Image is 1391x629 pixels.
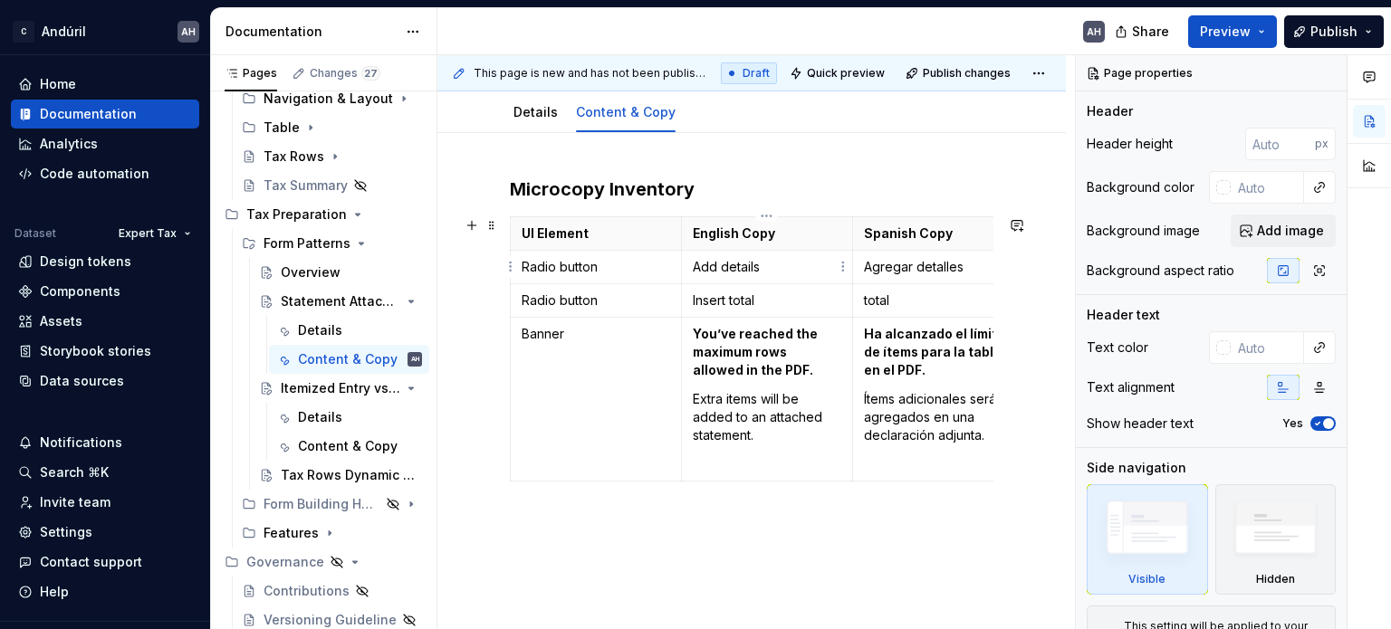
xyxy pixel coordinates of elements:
[40,463,109,481] div: Search ⌘K
[576,104,676,119] a: Content & Copy
[298,437,398,455] div: Content & Copy
[11,548,199,577] button: Contact support
[246,553,324,571] div: Governance
[40,253,131,271] div: Design tokens
[264,582,350,600] div: Contributions
[264,495,380,513] div: Form Building Handbook
[42,23,86,41] div: Andúril
[1087,24,1101,39] div: AH
[14,226,56,241] div: Dataset
[252,258,429,287] a: Overview
[269,432,429,461] a: Content & Copy
[40,282,120,300] div: Components
[235,577,429,605] a: Contributions
[864,291,1012,310] p: total
[1245,128,1315,160] input: Auto
[235,171,429,200] a: Tax Summary
[11,488,199,517] a: Invite team
[923,66,1011,81] span: Publish changes
[11,367,199,396] a: Data sources
[693,326,820,377] strong: You’ve reached the maximum rows allowed in the PDF.
[252,287,429,316] a: Statement Attached
[864,224,1012,243] p: Spanish Copy
[235,490,429,519] div: Form Building Handbook
[11,70,199,99] a: Home
[40,135,98,153] div: Analytics
[693,291,841,310] p: Insert total
[40,493,110,511] div: Invite team
[693,390,841,444] p: Extra items will be added to an attached statement.
[1087,135,1173,153] div: Header height
[40,583,69,601] div: Help
[298,350,398,368] div: Content & Copy
[11,428,199,457] button: Notifications
[569,92,683,130] div: Content & Copy
[1231,331,1304,364] input: Auto
[40,312,82,330] div: Assets
[40,372,124,390] div: Data sources
[522,224,670,243] p: UI Element
[269,403,429,432] a: Details
[522,291,670,310] p: Radio button
[235,84,429,113] div: Navigation & Layout
[269,316,429,345] a: Details
[40,75,76,93] div: Home
[181,24,196,39] div: AH
[281,466,418,484] div: Tax Rows Dynamic Column Addition
[235,142,429,171] a: Tax Rows
[522,258,670,276] p: Radio button
[11,277,199,306] a: Components
[1087,262,1234,280] div: Background aspect ratio
[1087,338,1148,357] div: Text color
[11,159,199,188] a: Code automation
[217,548,429,577] div: Governance
[298,321,342,339] div: Details
[1128,572,1166,586] div: Visible
[361,66,380,81] span: 27
[264,119,300,137] div: Table
[4,12,206,51] button: CAndúrilAH
[217,200,429,229] div: Tax Preparation
[235,519,429,548] div: Features
[11,100,199,129] a: Documentation
[1087,484,1208,595] div: Visible
[11,307,199,336] a: Assets
[281,292,400,310] div: Statement Attached
[235,229,429,258] div: Form Patterns
[693,258,841,276] p: Add details
[281,263,341,281] div: Overview
[264,524,319,542] div: Features
[1087,222,1200,240] div: Background image
[784,61,893,86] button: Quick preview
[40,523,92,541] div: Settings
[1215,484,1337,595] div: Hidden
[900,61,1019,86] button: Publish changes
[864,390,1012,444] p: Ítems adicionales serán agregados en una declaración adjunta.
[252,374,429,403] a: Itemized Entry vs Total Amount
[11,337,199,366] a: Storybook stories
[40,342,151,360] div: Storybook stories
[864,258,1012,276] p: Agregar detalles
[264,176,348,195] div: Tax Summary
[298,408,342,426] div: Details
[269,345,429,374] a: Content & CopyAH
[11,129,199,158] a: Analytics
[1284,15,1384,48] button: Publish
[1132,23,1169,41] span: Share
[474,66,706,81] span: This page is new and has not been published yet.
[310,66,380,81] div: Changes
[225,66,277,81] div: Pages
[1200,23,1251,41] span: Preview
[13,21,34,43] div: C
[40,553,142,571] div: Contact support
[1257,222,1324,240] span: Add image
[1087,378,1175,396] div: Text alignment
[264,611,397,629] div: Versioning Guideline
[110,221,199,246] button: Expert Tax
[11,458,199,487] button: Search ⌘K
[225,23,397,41] div: Documentation
[807,66,885,81] span: Quick preview
[40,165,149,183] div: Code automation
[411,350,419,368] div: AH
[11,518,199,547] a: Settings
